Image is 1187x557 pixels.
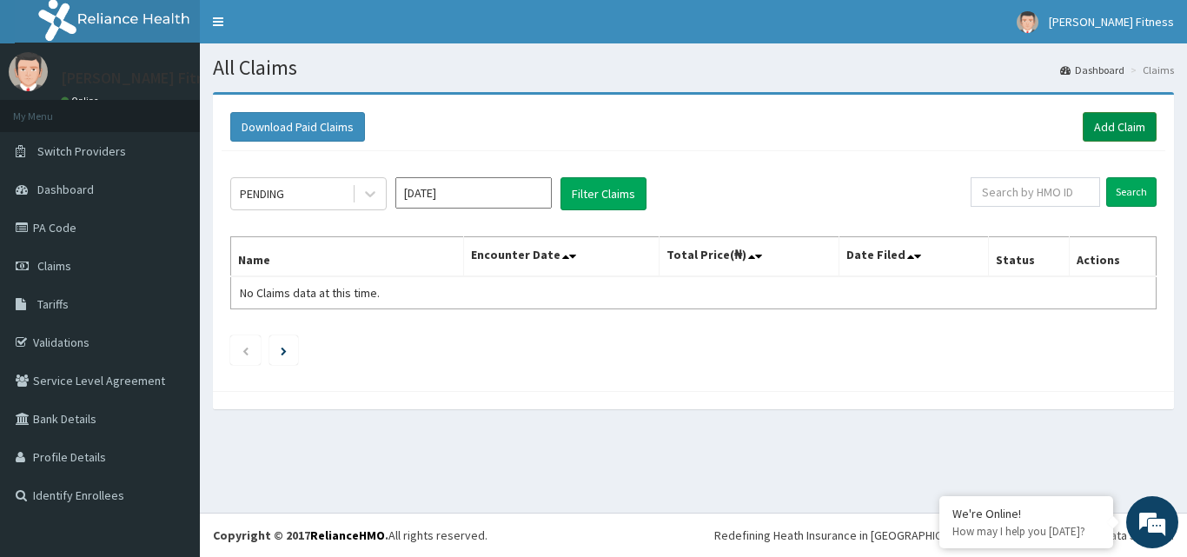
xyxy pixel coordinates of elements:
a: Add Claim [1083,112,1157,142]
span: Switch Providers [37,143,126,159]
div: Redefining Heath Insurance in [GEOGRAPHIC_DATA] using Telemedicine and Data Science! [714,527,1174,544]
p: How may I help you today? [952,524,1100,539]
p: [PERSON_NAME] Fitness [61,70,228,86]
th: Actions [1069,237,1156,277]
input: Search by HMO ID [971,177,1100,207]
input: Select Month and Year [395,177,552,209]
div: Minimize live chat window [285,9,327,50]
a: Previous page [242,342,249,358]
button: Filter Claims [560,177,647,210]
div: PENDING [240,185,284,202]
span: Tariffs [37,296,69,312]
footer: All rights reserved. [200,513,1187,557]
span: No Claims data at this time. [240,285,380,301]
a: Online [61,95,103,107]
a: RelianceHMO [310,527,385,543]
span: Claims [37,258,71,274]
a: Next page [281,342,287,358]
span: [PERSON_NAME] Fitness [1049,14,1174,30]
span: Dashboard [37,182,94,197]
th: Total Price(₦) [659,237,839,277]
th: Date Filed [839,237,989,277]
th: Status [989,237,1070,277]
img: User Image [1017,11,1038,33]
th: Encounter Date [464,237,659,277]
span: We're online! [101,168,240,343]
strong: Copyright © 2017 . [213,527,388,543]
li: Claims [1126,63,1174,77]
div: Chat with us now [90,97,292,120]
h1: All Claims [213,56,1174,79]
img: d_794563401_company_1708531726252_794563401 [32,87,70,130]
a: Dashboard [1060,63,1124,77]
img: User Image [9,52,48,91]
textarea: Type your message and hit 'Enter' [9,372,331,433]
div: We're Online! [952,506,1100,521]
input: Search [1106,177,1157,207]
th: Name [231,237,464,277]
button: Download Paid Claims [230,112,365,142]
